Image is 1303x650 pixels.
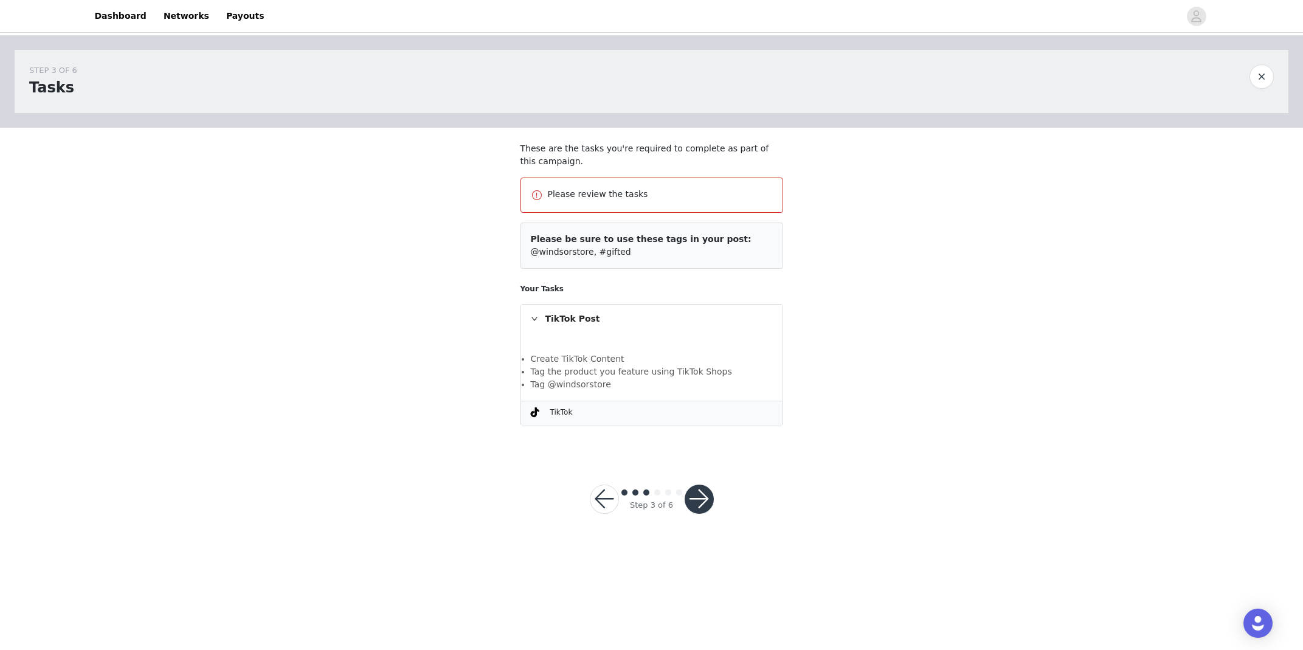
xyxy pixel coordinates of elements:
div: STEP 3 OF 6 [29,64,77,77]
h5: Your Tasks [520,283,783,294]
div: avatar [1191,7,1202,26]
span: TikTok [550,408,573,417]
div: icon: rightTikTok Post [521,305,783,333]
a: Dashboard [88,2,154,30]
span: Please be sure to use these tags in your post: [531,234,752,244]
h1: Tasks [29,77,77,99]
a: Payouts [219,2,272,30]
li: Tag the product you feature using TikTok Shops [531,365,773,378]
a: Networks [156,2,216,30]
p: These are the tasks you're required to complete as part of this campaign. [520,142,783,168]
span: @windsorstore, #gifted [531,247,631,257]
li: Tag @windsorstore [531,378,773,391]
i: icon: right [531,315,538,322]
div: Step 3 of 6 [630,499,673,511]
p: Please review the tasks [548,188,773,201]
div: Open Intercom Messenger [1243,609,1273,638]
li: Create TikTok Content [531,353,773,365]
